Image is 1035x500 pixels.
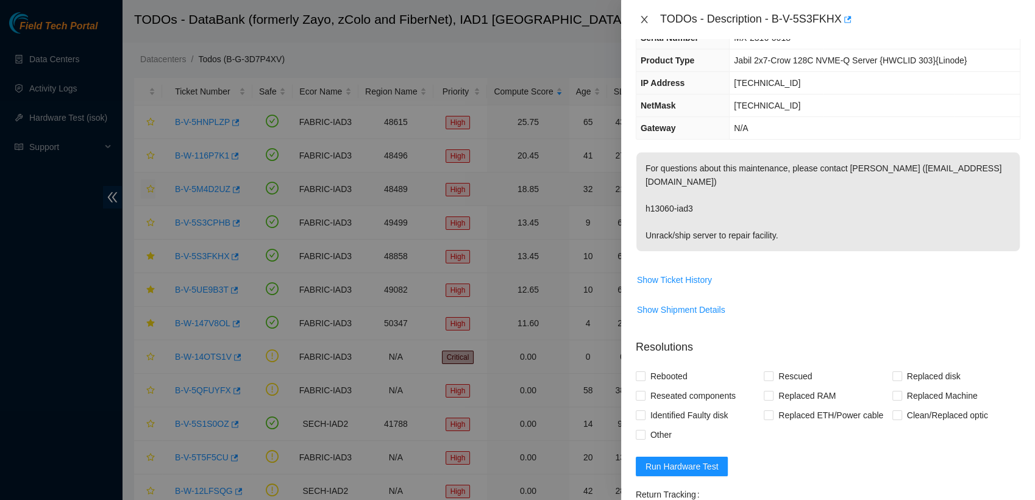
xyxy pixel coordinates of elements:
[639,15,649,24] span: close
[774,405,888,425] span: Replaced ETH/Power cable
[646,425,677,445] span: Other
[636,14,653,26] button: Close
[636,457,728,476] button: Run Hardware Test
[660,10,1020,29] div: TODOs - Description - B-V-5S3FKHX
[646,366,692,386] span: Rebooted
[641,78,685,88] span: IP Address
[734,123,748,133] span: N/A
[641,55,694,65] span: Product Type
[646,386,741,405] span: Reseated components
[902,366,966,386] span: Replaced disk
[641,123,676,133] span: Gateway
[646,460,719,473] span: Run Hardware Test
[636,300,726,320] button: Show Shipment Details
[774,366,817,386] span: Rescued
[646,405,733,425] span: Identified Faulty disk
[734,101,800,110] span: [TECHNICAL_ID]
[641,101,676,110] span: NetMask
[636,270,713,290] button: Show Ticket History
[774,386,841,405] span: Replaced RAM
[636,329,1020,355] p: Resolutions
[636,152,1020,251] p: For questions about this maintenance, please contact [PERSON_NAME] ([EMAIL_ADDRESS][DOMAIN_NAME])...
[637,273,712,287] span: Show Ticket History
[734,78,800,88] span: [TECHNICAL_ID]
[734,55,967,65] span: Jabil 2x7-Crow 128C NVME-Q Server {HWCLID 303}{Linode}
[637,303,725,316] span: Show Shipment Details
[902,386,983,405] span: Replaced Machine
[902,405,993,425] span: Clean/Replaced optic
